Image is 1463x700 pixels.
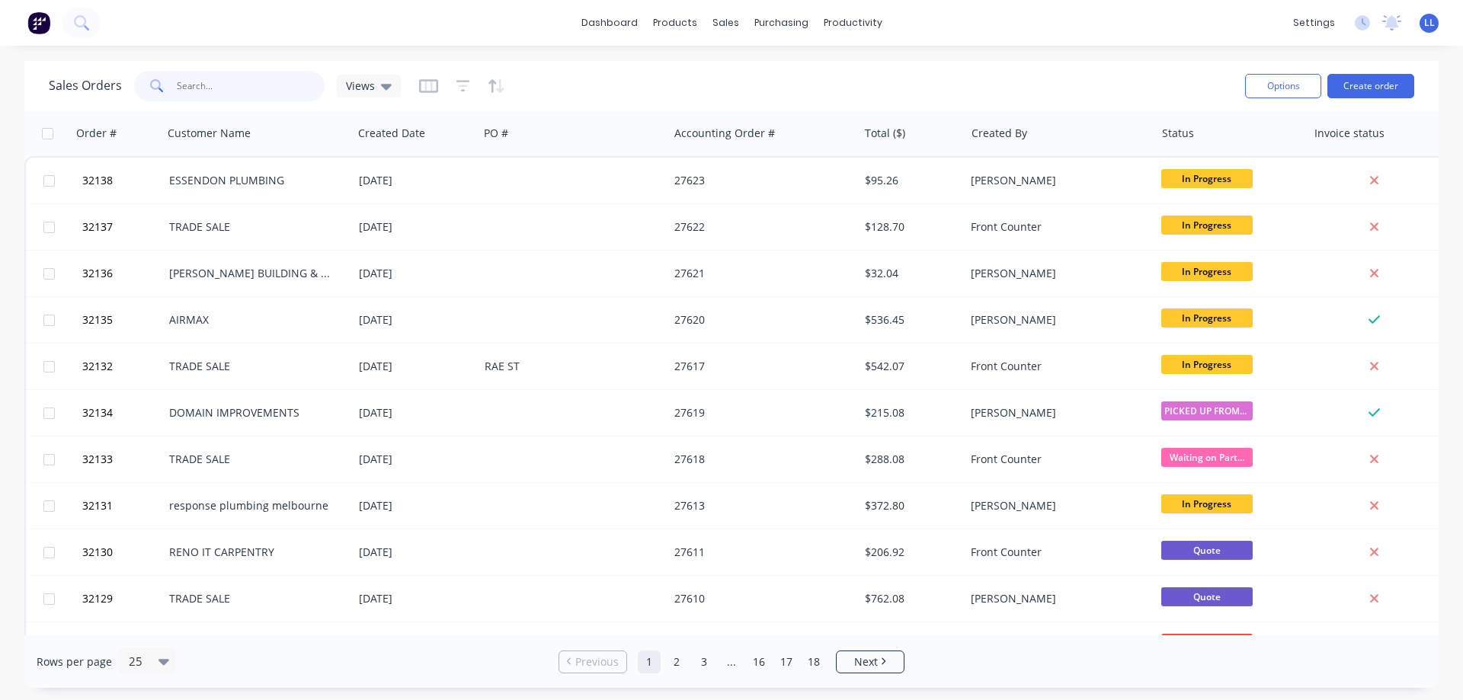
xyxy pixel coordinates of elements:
div: PO # [484,126,508,141]
span: LL [1424,16,1435,30]
span: PICKED UP FROM ... [1161,401,1253,420]
div: [PERSON_NAME] [971,173,1140,188]
div: $288.08 [865,452,954,467]
button: 32132 [78,344,169,389]
a: Page 16 [748,650,770,673]
div: productivity [816,11,890,34]
div: TRADE SALE [169,452,338,467]
span: 32135 [82,312,113,328]
div: Invoice status [1314,126,1385,141]
span: Quote [1161,541,1253,560]
span: 32136 [82,266,113,281]
div: [DATE] [359,359,472,374]
button: Options [1245,74,1321,98]
div: Front Counter [971,219,1140,235]
div: TRADE SALE [169,359,338,374]
div: [DATE] [359,545,472,560]
div: [DATE] [359,219,472,235]
div: [DATE] [359,591,472,606]
div: [DATE] [359,266,472,281]
a: Previous page [559,654,626,670]
div: RENO IT CARPENTRY [169,545,338,560]
a: Page 2 [665,650,688,673]
div: $206.92 [865,545,954,560]
div: Status [1162,126,1194,141]
span: In Progress [1161,355,1253,374]
div: 27617 [674,359,844,374]
div: Customer Name [168,126,251,141]
div: [PERSON_NAME] [971,498,1140,513]
div: [PERSON_NAME] [971,591,1140,606]
div: $32.04 [865,266,954,281]
span: 32132 [82,359,113,374]
button: 32137 [78,204,169,250]
a: Next page [837,654,904,670]
div: [DATE] [359,498,472,513]
button: Create order [1327,74,1414,98]
div: purchasing [747,11,816,34]
div: settings [1285,11,1343,34]
span: 32138 [82,173,113,188]
div: RAE ST [485,359,654,374]
span: Next [854,654,878,670]
div: 27621 [674,266,844,281]
div: ESSENDON PLUMBING [169,173,338,188]
div: 27622 [674,219,844,235]
a: Page 3 [693,650,715,673]
div: [DATE] [359,452,472,467]
button: 32129 [78,576,169,622]
h1: Sales Orders [49,78,122,93]
div: response plumbing melbourne [169,498,338,513]
div: TRADE SALE [169,591,338,606]
span: In Progress [1161,216,1253,235]
div: 27613 [674,498,844,513]
div: [DATE] [359,405,472,420]
div: Created Date [358,126,425,141]
span: 32131 [82,498,113,513]
a: Page 1 is your current page [638,650,661,673]
button: 32136 [78,251,169,296]
div: Front Counter [971,545,1140,560]
span: In Progress [1161,169,1253,188]
div: [PERSON_NAME] [971,312,1140,328]
div: 27618 [674,452,844,467]
div: Order # [76,126,117,141]
span: Waiting on Part... [1161,448,1253,467]
div: Front Counter [971,452,1140,467]
span: In Progress [1161,494,1253,513]
span: 32133 [82,452,113,467]
div: [PERSON_NAME] [971,266,1140,281]
div: $95.26 [865,173,954,188]
span: In Progress [1161,308,1253,328]
div: [PERSON_NAME] BUILDING & MAINTENANCE PTY LTD [169,266,338,281]
span: In Progress [1161,262,1253,281]
div: 27619 [674,405,844,420]
div: $762.08 [865,591,954,606]
span: Rows per page [37,654,112,670]
span: ORDERS READY [1161,634,1253,653]
div: [PERSON_NAME] [971,405,1140,420]
div: TRADE SALE [169,219,338,235]
span: Views [346,78,375,94]
span: Quote [1161,587,1253,606]
div: Created By [972,126,1027,141]
ul: Pagination [552,650,911,673]
div: 27623 [674,173,844,188]
span: Previous [575,654,619,670]
button: 32135 [78,297,169,343]
div: DOMAIN IMPROVEMENTS [169,405,338,420]
div: AIRMAX [169,312,338,328]
div: Accounting Order # [674,126,775,141]
button: 32131 [78,483,169,529]
div: $215.08 [865,405,954,420]
div: 27610 [674,591,844,606]
div: $536.45 [865,312,954,328]
span: 32129 [82,591,113,606]
div: 27620 [674,312,844,328]
span: 32137 [82,219,113,235]
div: products [645,11,705,34]
div: $542.07 [865,359,954,374]
div: $128.70 [865,219,954,235]
span: 32134 [82,405,113,420]
a: Jump forward [720,650,743,673]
